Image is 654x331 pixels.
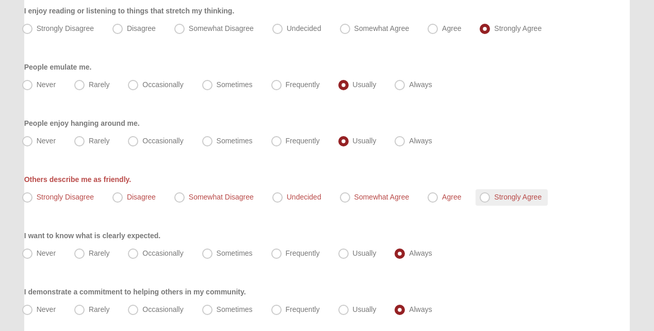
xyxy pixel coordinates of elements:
label: I enjoy reading or listening to things that stretch my thinking. [24,6,235,16]
span: Occasionally [142,249,183,257]
label: I want to know what is clearly expected. [24,230,161,241]
span: Never [37,80,56,89]
span: Rarely [89,80,109,89]
span: Usually [353,305,377,313]
span: Frequently [286,80,320,89]
span: Undecided [287,193,321,201]
span: Never [37,249,56,257]
span: Rarely [89,305,109,313]
span: Somewhat Disagree [189,24,254,32]
span: Sometimes [217,80,253,89]
span: Strongly Agree [494,193,542,201]
label: People emulate me. [24,62,92,72]
span: Never [37,305,56,313]
span: Occasionally [142,305,183,313]
span: Somewhat Agree [354,193,410,201]
span: Undecided [287,24,321,32]
label: People enjoy hanging around me. [24,118,140,128]
span: Strongly Agree [494,24,542,32]
span: Sometimes [217,305,253,313]
span: Occasionally [142,137,183,145]
span: Rarely [89,137,109,145]
span: Frequently [286,249,320,257]
span: Usually [353,249,377,257]
span: Frequently [286,305,320,313]
span: Usually [353,80,377,89]
span: Agree [442,193,461,201]
span: Always [409,305,432,313]
span: Rarely [89,249,109,257]
span: Somewhat Disagree [189,193,254,201]
span: Always [409,249,432,257]
span: Disagree [127,24,156,32]
span: Disagree [127,193,156,201]
span: Sometimes [217,137,253,145]
span: Always [409,80,432,89]
span: Somewhat Agree [354,24,410,32]
span: Occasionally [142,80,183,89]
span: Never [37,137,56,145]
span: Sometimes [217,249,253,257]
span: Strongly Disagree [37,24,94,32]
span: Agree [442,24,461,32]
label: I demonstrate a commitment to helping others in my community. [24,287,246,297]
span: Always [409,137,432,145]
label: Others describe me as friendly. [24,174,132,185]
span: Usually [353,137,377,145]
span: Strongly Disagree [37,193,94,201]
span: Frequently [286,137,320,145]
